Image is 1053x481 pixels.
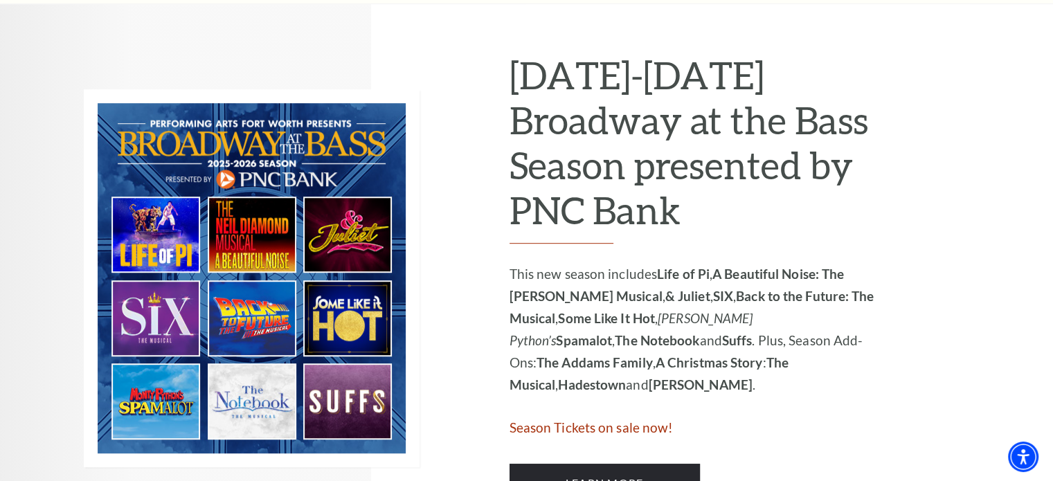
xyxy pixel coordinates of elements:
img: 2025-2026 Broadway at the Bass Season presented by PNC Bank [84,89,420,467]
strong: The Notebook [615,332,699,348]
strong: Some Like It Hot [558,310,655,326]
h2: [DATE]-[DATE] Broadway at the Bass Season presented by PNC Bank [510,53,880,244]
strong: Suffs [722,332,753,348]
div: Accessibility Menu [1008,442,1038,472]
strong: Hadestown [558,376,626,392]
strong: SIX [713,288,733,304]
strong: & Juliet [665,288,710,304]
em: [PERSON_NAME] Python’s [510,310,753,348]
p: This new season includes , , , , , , , and . Plus, Season Add-Ons: , : , and . [510,263,880,396]
strong: The Addams Family [537,354,653,370]
strong: Life of Pi [657,266,710,282]
strong: A Christmas Story [656,354,763,370]
span: Season Tickets on sale now! [510,419,674,435]
strong: Spamalot [556,332,612,348]
strong: [PERSON_NAME] [649,376,753,392]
